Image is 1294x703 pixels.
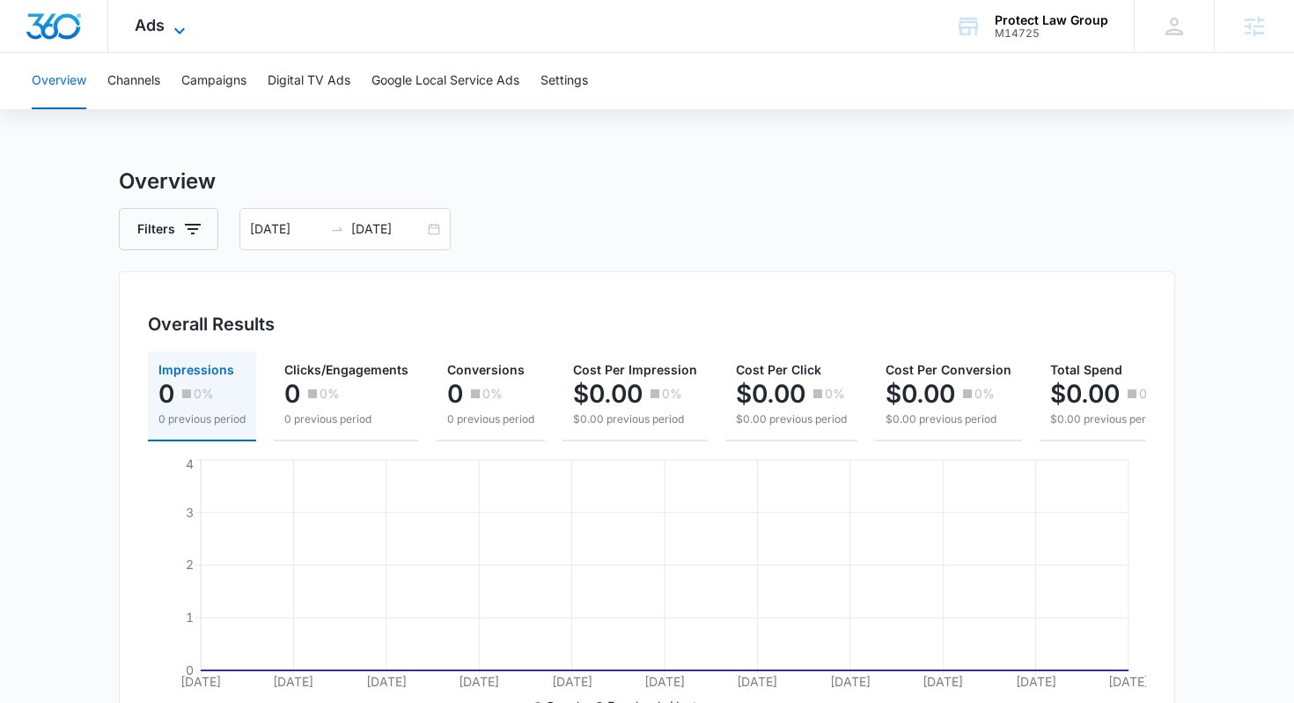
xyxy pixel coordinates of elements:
tspan: 2 [186,557,194,572]
div: account id [995,27,1108,40]
span: Cost Per Click [736,362,821,377]
tspan: [DATE] [644,674,685,689]
p: 0% [194,388,214,400]
p: $0.00 previous period [573,411,697,427]
p: 0% [825,388,845,400]
tspan: [DATE] [737,674,777,689]
tspan: 0 [186,662,194,677]
h3: Overview [119,166,1175,197]
span: swap-right [330,222,344,236]
p: 0% [974,388,995,400]
p: 0 previous period [447,411,534,427]
button: Channels [107,53,160,109]
p: 0% [482,388,503,400]
p: 0 previous period [284,411,408,427]
button: Filters [119,208,218,250]
p: $0.00 previous period [736,411,847,427]
span: Cost Per Impression [573,362,697,377]
p: 0 [158,380,174,408]
p: 0 [447,380,463,408]
p: 0 [284,380,300,408]
tspan: [DATE] [1108,674,1149,689]
tspan: [DATE] [273,674,313,689]
span: Conversions [447,362,525,377]
tspan: [DATE] [180,674,221,689]
tspan: [DATE] [830,674,871,689]
button: Digital TV Ads [268,53,350,109]
p: $0.00 [886,380,955,408]
span: Ads [135,16,165,34]
span: Clicks/Engagements [284,362,408,377]
p: 0% [1139,388,1159,400]
input: End date [351,219,424,239]
tspan: [DATE] [1016,674,1056,689]
button: Overview [32,53,86,109]
button: Google Local Service Ads [371,53,519,109]
input: Start date [250,219,323,239]
button: Settings [540,53,588,109]
span: Total Spend [1050,362,1122,377]
p: 0% [320,388,340,400]
span: Impressions [158,362,234,377]
tspan: 4 [186,456,194,471]
p: $0.00 [573,380,643,408]
tspan: [DATE] [366,674,407,689]
tspan: [DATE] [923,674,963,689]
p: 0 previous period [158,411,246,427]
tspan: 3 [186,505,194,520]
p: $0.00 [1050,380,1120,408]
tspan: [DATE] [552,674,592,689]
h3: Overall Results [148,311,275,337]
tspan: [DATE] [459,674,499,689]
tspan: 1 [186,610,194,625]
span: Cost Per Conversion [886,362,1011,377]
p: $0.00 [736,380,805,408]
p: $0.00 previous period [886,411,1011,427]
span: to [330,222,344,236]
div: account name [995,13,1108,27]
p: 0% [662,388,682,400]
button: Campaigns [181,53,246,109]
p: $0.00 previous period [1050,411,1161,427]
